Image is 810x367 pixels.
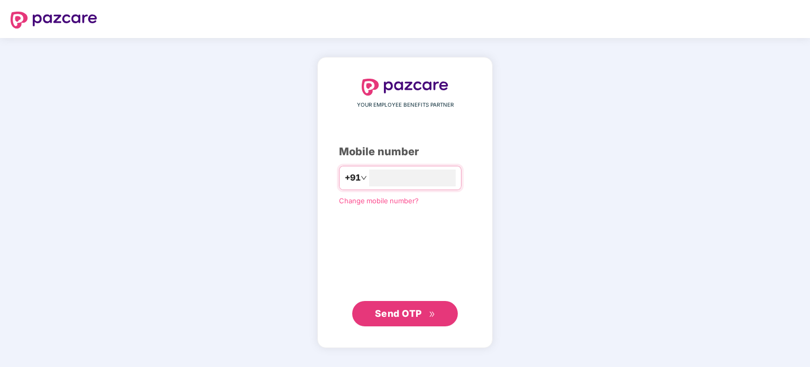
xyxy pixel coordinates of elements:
[352,301,458,326] button: Send OTPdouble-right
[429,311,436,318] span: double-right
[361,175,367,181] span: down
[357,101,454,109] span: YOUR EMPLOYEE BENEFITS PARTNER
[345,171,361,184] span: +91
[11,12,97,29] img: logo
[375,308,422,319] span: Send OTP
[339,196,419,205] a: Change mobile number?
[362,79,448,96] img: logo
[339,144,471,160] div: Mobile number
